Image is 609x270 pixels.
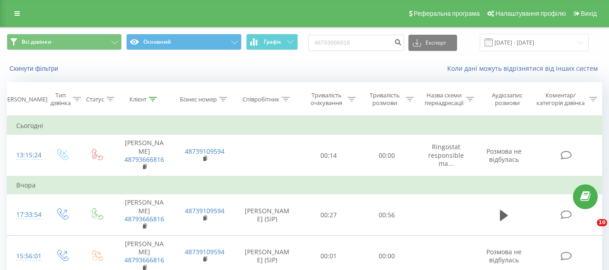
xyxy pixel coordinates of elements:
div: Коментар/категорія дзвінка [534,92,587,107]
a: 48793666816 [124,215,164,223]
button: Експорт [408,35,457,51]
td: [PERSON_NAME] [114,194,174,236]
div: Бізнес номер [180,96,217,103]
a: 48739109594 [185,206,224,215]
div: Аудіозапис розмови [485,92,530,107]
span: 10 [597,219,607,226]
span: Налаштування профілю [495,10,566,17]
button: Всі дзвінки [7,34,122,50]
a: 48793666816 [124,155,164,164]
div: Тривалість очікування [308,92,345,107]
span: Графік [264,39,281,45]
a: Коли дані можуть відрізнятися вiд інших систем [447,64,602,73]
td: Вчора [7,176,602,194]
td: 00:00 [358,135,416,176]
a: 48739109594 [185,147,224,156]
div: Тип дзвінка [50,92,71,107]
button: Скинути фільтри [7,64,63,73]
span: Ringostat responsible ma... [428,142,464,167]
input: Пошук за номером [308,35,404,51]
iframe: Intercom live chat [578,219,600,241]
span: Розмова не відбулась [486,247,522,264]
div: 15:56:01 [16,247,35,265]
button: Основний [126,34,241,50]
div: Тривалість розмови [366,92,403,107]
div: 13:15:24 [16,146,35,164]
div: Клієнт [129,96,147,103]
span: Всі дзвінки [22,38,51,46]
button: Графік [246,34,298,50]
span: Вихід [581,10,597,17]
td: [PERSON_NAME] [114,135,174,176]
td: [PERSON_NAME] (SIP) [235,194,300,236]
td: Сьогодні [7,117,602,135]
td: 00:27 [300,194,358,236]
a: 48793666816 [124,256,164,264]
div: 17:33:54 [16,206,35,224]
span: Розмова не відбулась [486,147,522,164]
div: Статус [86,96,104,103]
a: 48739109594 [185,247,224,256]
div: [PERSON_NAME] [2,96,47,103]
div: Співробітник [243,96,279,103]
span: Реферальна програма [414,10,480,17]
div: Назва схеми переадресації [424,92,464,107]
td: 00:56 [358,194,416,236]
td: 00:14 [300,135,358,176]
